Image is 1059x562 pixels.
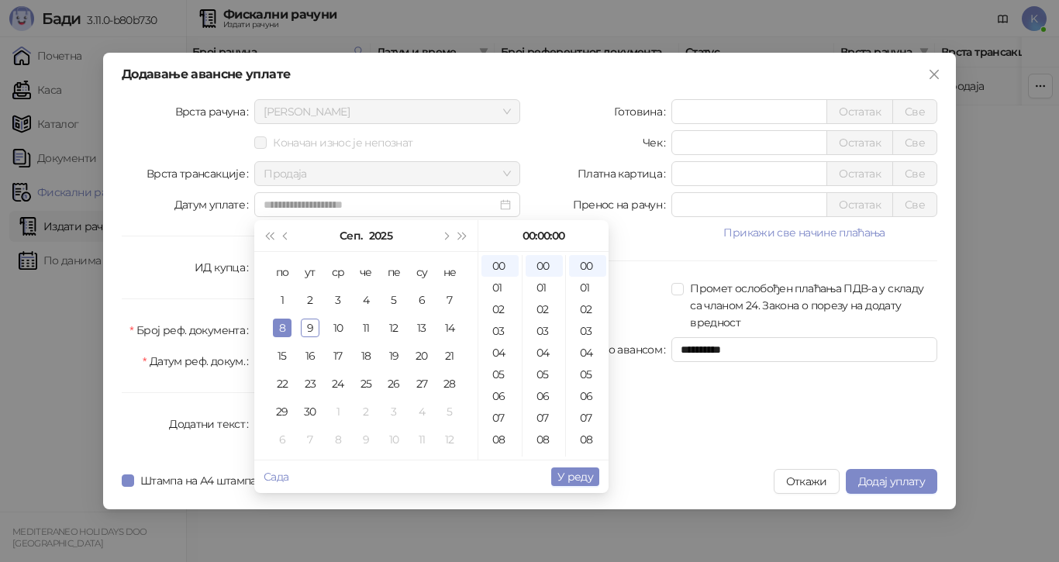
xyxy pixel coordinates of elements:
[267,134,419,151] span: Коначан износ је непознат
[385,374,403,393] div: 26
[273,347,291,365] div: 15
[268,342,296,370] td: 2025-09-15
[296,342,324,370] td: 2025-09-16
[569,450,606,472] div: 09
[440,402,459,421] div: 5
[569,277,606,298] div: 01
[147,161,255,186] label: Врста трансакције
[408,314,436,342] td: 2025-09-13
[569,298,606,320] div: 02
[122,68,937,81] div: Додавање авансне уплате
[481,277,519,298] div: 01
[928,68,940,81] span: close
[264,196,497,213] input: Датум уплате
[357,430,375,449] div: 9
[380,258,408,286] th: пе
[380,398,408,426] td: 2025-10-03
[526,429,563,450] div: 08
[858,474,925,488] span: Додај уплату
[169,412,254,436] label: Додатни текст
[481,450,519,472] div: 09
[436,286,464,314] td: 2025-09-07
[436,426,464,453] td: 2025-10-12
[385,430,403,449] div: 10
[684,280,937,331] span: Промет ослобођен плаћања ПДВ-а у складу са чланом 24. Закона о порезу на додату вредност
[324,370,352,398] td: 2025-09-24
[324,314,352,342] td: 2025-09-10
[296,370,324,398] td: 2025-09-23
[573,192,672,217] label: Пренос на рачун
[826,99,893,124] button: Остатак
[892,130,937,155] button: Све
[329,374,347,393] div: 24
[408,370,436,398] td: 2025-09-27
[481,255,519,277] div: 00
[826,161,893,186] button: Остатак
[436,314,464,342] td: 2025-09-14
[774,469,840,494] button: Откажи
[569,342,606,364] div: 04
[412,374,431,393] div: 27
[324,258,352,286] th: ср
[278,220,295,251] button: Претходни месец (PageUp)
[385,291,403,309] div: 5
[408,286,436,314] td: 2025-09-06
[273,374,291,393] div: 22
[268,398,296,426] td: 2025-09-29
[922,68,947,81] span: Close
[481,407,519,429] div: 07
[526,385,563,407] div: 06
[481,320,519,342] div: 03
[440,374,459,393] div: 28
[329,291,347,309] div: 3
[296,398,324,426] td: 2025-09-30
[578,161,671,186] label: Платна картица
[436,370,464,398] td: 2025-09-28
[380,286,408,314] td: 2025-09-05
[357,319,375,337] div: 11
[273,319,291,337] div: 8
[352,398,380,426] td: 2025-10-02
[526,407,563,429] div: 07
[380,314,408,342] td: 2025-09-12
[352,286,380,314] td: 2025-09-04
[273,430,291,449] div: 6
[324,398,352,426] td: 2025-10-01
[454,220,471,251] button: Следећа година (Control + right)
[557,470,593,484] span: У реду
[329,402,347,421] div: 1
[440,319,459,337] div: 14
[273,402,291,421] div: 29
[440,430,459,449] div: 12
[352,314,380,342] td: 2025-09-11
[481,429,519,450] div: 08
[481,298,519,320] div: 02
[569,320,606,342] div: 03
[408,258,436,286] th: су
[369,220,392,251] button: Изабери годину
[526,364,563,385] div: 05
[526,320,563,342] div: 03
[380,342,408,370] td: 2025-09-19
[380,426,408,453] td: 2025-10-10
[922,62,947,87] button: Close
[526,450,563,472] div: 09
[485,220,602,251] div: 00:00:00
[826,192,893,217] button: Остатак
[569,429,606,450] div: 08
[268,258,296,286] th: по
[569,385,606,407] div: 06
[301,291,319,309] div: 2
[175,99,255,124] label: Врста рачуна
[329,319,347,337] div: 10
[352,258,380,286] th: че
[268,426,296,453] td: 2025-10-06
[481,342,519,364] div: 04
[408,398,436,426] td: 2025-10-04
[134,472,274,489] span: Штампа на А4 штампачу
[329,347,347,365] div: 17
[301,402,319,421] div: 30
[273,291,291,309] div: 1
[264,470,288,484] a: Сада
[385,402,403,421] div: 3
